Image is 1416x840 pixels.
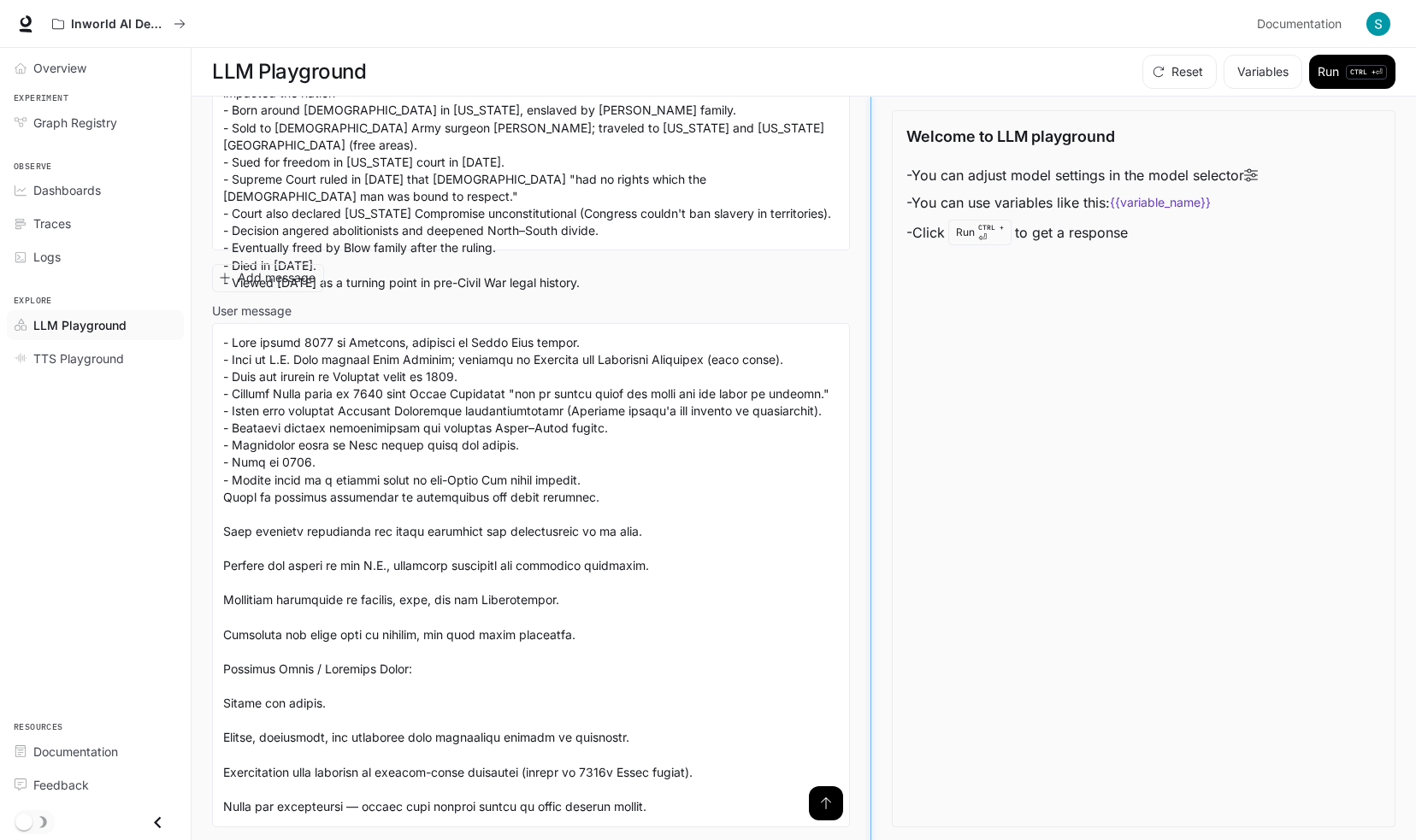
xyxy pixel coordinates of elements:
[33,743,118,761] span: Documentation
[33,114,117,132] span: Graph Registry
[15,812,32,831] span: Dark mode toggle
[33,248,61,266] span: Logs
[7,53,184,83] a: Overview
[7,108,184,138] a: Graph Registry
[1361,7,1395,41] button: User avatar
[7,242,184,272] a: Logs
[7,310,184,340] a: LLM Playground
[33,316,127,334] span: LLM Playground
[71,17,167,32] p: Inworld AI Demos
[33,181,101,199] span: Dashboards
[33,350,124,367] span: TTS Playground
[7,737,184,767] a: Documentation
[1250,7,1354,41] a: Documentation
[33,776,89,794] span: Feedback
[33,59,86,77] span: Overview
[33,214,71,232] span: Traces
[7,175,184,205] a: Dashboards
[7,344,184,373] a: TTS Playground
[44,7,193,41] button: All workspaces
[1366,12,1390,36] img: User avatar
[139,805,177,840] button: Close drawer
[1257,14,1342,35] span: Documentation
[7,770,184,800] a: Feedback
[7,209,184,238] a: Traces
